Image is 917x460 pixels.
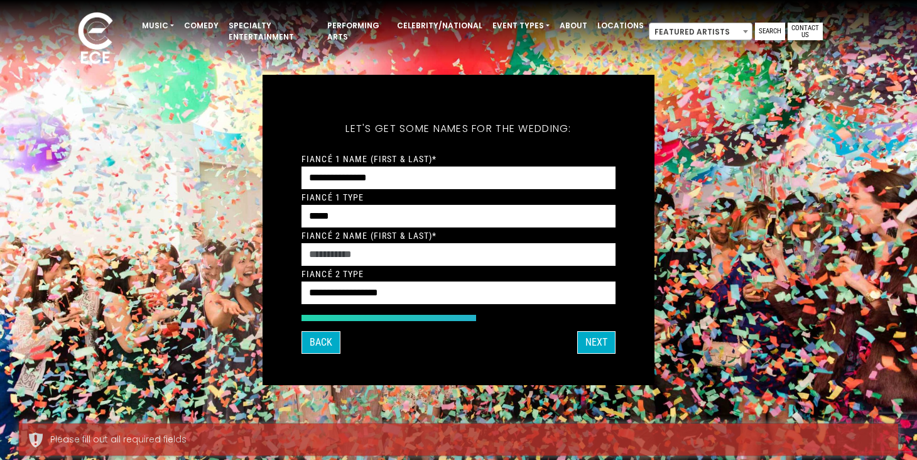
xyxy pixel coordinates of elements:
button: Next [577,331,616,354]
a: Celebrity/National [392,15,487,36]
label: Fiancé 2 Type [301,268,364,280]
h5: Let's get some names for the wedding: [301,106,616,151]
a: Contact Us [788,23,823,40]
a: Performing Arts [322,15,392,48]
a: Event Types [487,15,555,36]
a: Specialty Entertainment [224,15,322,48]
span: Featured Artists [649,23,752,41]
label: Fiancé 1 Name (First & Last)* [301,153,437,165]
button: Back [301,331,340,354]
a: About [555,15,592,36]
img: ece_new_logo_whitev2-1.png [64,9,127,70]
a: Music [137,15,179,36]
div: Please fill out all required fields [50,433,889,446]
a: Locations [592,15,649,36]
span: Featured Artists [649,23,752,40]
a: Comedy [179,15,224,36]
label: Fiancé 1 Type [301,192,364,203]
label: Fiancé 2 Name (First & Last)* [301,230,437,241]
a: Search [755,23,785,40]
